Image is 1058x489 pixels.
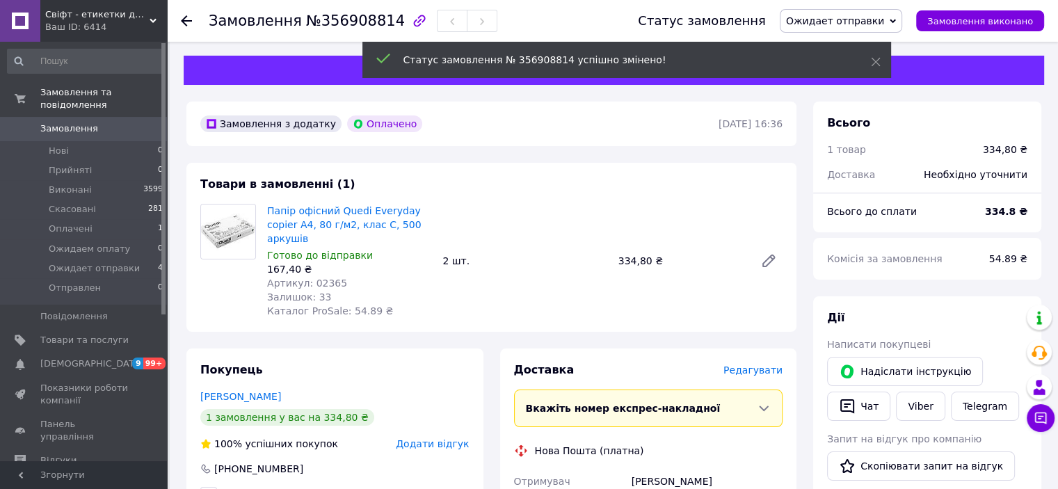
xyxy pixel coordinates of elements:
[347,115,422,132] div: Оплачено
[514,363,575,376] span: Доставка
[45,8,150,21] span: Свіфт - етикетки для бізнесу
[158,243,163,255] span: 0
[7,49,164,74] input: Пошук
[158,145,163,157] span: 0
[985,206,1027,217] b: 334.8 ₴
[723,364,783,376] span: Редагувати
[526,403,721,414] span: Вкажіть номер експрес-накладної
[200,437,338,451] div: успішних покупок
[403,53,836,67] div: Статус замовлення № 356908814 успішно змінено!
[213,462,305,476] div: [PHONE_NUMBER]
[827,253,943,264] span: Комісія за замовлення
[200,177,355,191] span: Товари в замовленні (1)
[915,159,1036,190] div: Необхідно уточнити
[396,438,469,449] span: Додати відгук
[40,382,129,407] span: Показники роботи компанії
[40,122,98,135] span: Замовлення
[827,451,1015,481] button: Скопіювати запит на відгук
[983,143,1027,157] div: 334,80 ₴
[201,205,255,259] img: Папір офісний Quedi Everyday copier А4, 80 г/м2, клас С, 500 аркушів
[40,334,129,346] span: Товари та послуги
[267,205,421,244] a: Папір офісний Quedi Everyday copier А4, 80 г/м2, клас С, 500 аркушів
[143,358,166,369] span: 99+
[49,262,140,275] span: Ожидает отправки
[719,118,783,129] time: [DATE] 16:36
[989,253,1027,264] span: 54.89 ₴
[209,13,302,29] span: Замовлення
[40,358,143,370] span: [DEMOGRAPHIC_DATA]
[158,262,163,275] span: 4
[49,203,96,216] span: Скасовані
[514,476,570,487] span: Отримувач
[1027,404,1055,432] button: Чат з покупцем
[827,116,870,129] span: Всього
[306,13,405,29] span: №356908814
[40,418,129,443] span: Панель управління
[267,278,347,289] span: Артикул: 02365
[638,14,766,28] div: Статус замовлення
[49,243,130,255] span: Ожидаем оплату
[148,203,163,216] span: 281
[896,392,945,421] a: Viber
[827,357,983,386] button: Надіслати інструкцію
[951,392,1019,421] a: Telegram
[827,169,875,180] span: Доставка
[200,363,263,376] span: Покупець
[49,145,69,157] span: Нові
[40,86,167,111] span: Замовлення та повідомлення
[827,392,890,421] button: Чат
[786,15,884,26] span: Ожидает отправки
[827,311,844,324] span: Дії
[200,409,374,426] div: 1 замовлення у вас на 334,80 ₴
[214,438,242,449] span: 100%
[267,250,373,261] span: Готово до відправки
[40,310,108,323] span: Повідомлення
[49,282,101,294] span: Отправлен
[181,14,192,28] div: Повернутися назад
[49,223,93,235] span: Оплачені
[200,115,342,132] div: Замовлення з додатку
[158,164,163,177] span: 0
[49,164,92,177] span: Прийняті
[132,358,143,369] span: 9
[827,339,931,350] span: Написати покупцеві
[755,247,783,275] a: Редагувати
[267,305,393,316] span: Каталог ProSale: 54.89 ₴
[827,206,917,217] span: Всього до сплати
[437,251,612,271] div: 2 шт.
[267,291,331,303] span: Залишок: 33
[200,391,281,402] a: [PERSON_NAME]
[158,223,163,235] span: 1
[45,21,167,33] div: Ваш ID: 6414
[827,144,866,155] span: 1 товар
[531,444,648,458] div: Нова Пошта (платна)
[49,184,92,196] span: Виконані
[267,262,431,276] div: 167,40 ₴
[927,16,1033,26] span: Замовлення виконано
[143,184,163,196] span: 3599
[916,10,1044,31] button: Замовлення виконано
[613,251,749,271] div: 334,80 ₴
[827,433,981,444] span: Запит на відгук про компанію
[158,282,163,294] span: 0
[40,454,77,467] span: Відгуки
